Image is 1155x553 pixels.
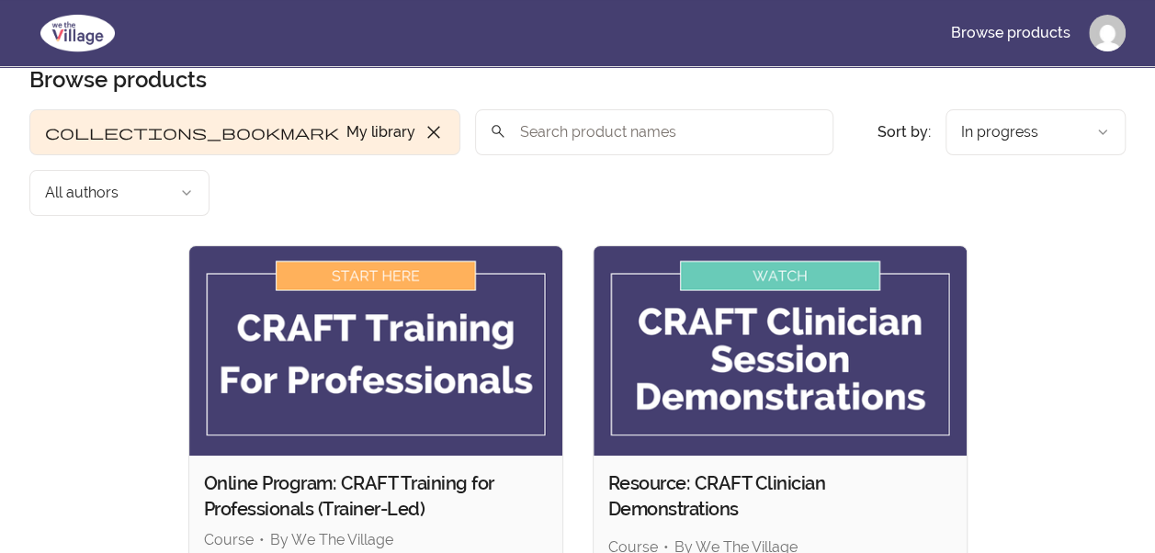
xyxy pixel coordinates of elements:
[1089,15,1126,51] img: Profile image for Sandra
[936,11,1085,55] a: Browse products
[189,246,562,456] img: Product image for Online Program: CRAFT Training for Professionals (Trainer-Led)
[608,470,952,522] h2: Resource: CRAFT Clinician Demonstrations
[490,118,506,144] span: search
[29,170,209,216] button: Filter by author
[475,109,833,155] input: Search product names
[878,123,931,141] span: Sort by:
[946,109,1126,155] button: Product sort options
[29,11,126,55] img: We The Village logo
[270,531,393,548] span: By We The Village
[423,121,445,143] span: close
[204,531,254,548] span: Course
[45,121,339,143] span: collections_bookmark
[29,65,207,95] h2: Browse products
[936,11,1126,55] nav: Main
[29,109,460,155] button: Filter by My library
[204,470,548,522] h2: Online Program: CRAFT Training for Professionals (Trainer-Led)
[594,246,967,456] img: Product image for Resource: CRAFT Clinician Demonstrations
[259,531,265,548] span: •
